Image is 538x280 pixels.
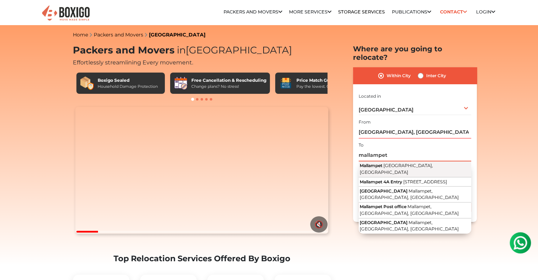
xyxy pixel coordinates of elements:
[359,142,364,148] label: To
[149,32,206,38] a: [GEOGRAPHIC_DATA]
[279,76,293,90] img: Price Match Guarantee
[296,77,350,84] div: Price Match Guarantee
[426,72,446,80] label: Inter City
[359,126,471,138] input: Select Building or Nearest Landmark
[177,44,186,56] span: in
[75,107,328,234] video: Your browser does not support the video tag.
[289,9,331,15] a: More services
[80,76,94,90] img: Boxigo Sealed
[360,188,407,194] span: [GEOGRAPHIC_DATA]
[73,59,193,66] span: Effortlessly streamlining Every movement.
[359,187,471,202] button: [GEOGRAPHIC_DATA] Mallampet, [GEOGRAPHIC_DATA], [GEOGRAPHIC_DATA]
[191,77,266,84] div: Free Cancellation & Rescheduling
[360,204,459,216] span: Mallampet, [GEOGRAPHIC_DATA], [GEOGRAPHIC_DATA]
[191,84,266,90] div: Change plans? No stress!
[359,149,471,161] input: Select Building or Nearest Landmark
[360,220,407,225] span: [GEOGRAPHIC_DATA]
[94,32,143,38] a: Packers and Movers
[387,72,411,80] label: Within City
[360,163,433,175] span: [GEOGRAPHIC_DATA], [GEOGRAPHIC_DATA]
[73,45,331,56] h1: Packers and Movers
[360,204,406,209] span: Mallampet Post office
[360,188,459,200] span: Mallampet, [GEOGRAPHIC_DATA], [GEOGRAPHIC_DATA]
[98,84,158,90] div: Household Damage Protection
[359,107,413,113] span: [GEOGRAPHIC_DATA]
[7,7,21,21] img: whatsapp-icon.svg
[310,216,328,233] button: 🔇
[359,161,471,177] button: Mallampet [GEOGRAPHIC_DATA], [GEOGRAPHIC_DATA]
[73,32,88,38] a: Home
[360,220,459,232] span: Mallampet, [GEOGRAPHIC_DATA], [GEOGRAPHIC_DATA]
[338,9,385,15] a: Storage Services
[359,93,381,99] label: Located in
[360,163,382,168] span: Mallampet
[224,9,282,15] a: Packers and Movers
[73,254,331,263] h2: Top Relocation Services Offered By Boxigo
[98,77,158,84] div: Boxigo Sealed
[359,202,471,218] button: Mallampet Post office Mallampet, [GEOGRAPHIC_DATA], [GEOGRAPHIC_DATA]
[403,179,447,184] span: [STREET_ADDRESS]
[392,9,431,15] a: Publications
[476,9,495,15] a: Login
[353,45,477,62] h2: Where are you going to relocate?
[359,119,371,125] label: From
[174,76,188,90] img: Free Cancellation & Rescheduling
[41,5,91,22] img: Boxigo
[359,218,471,234] button: [GEOGRAPHIC_DATA] Mallampet, [GEOGRAPHIC_DATA], [GEOGRAPHIC_DATA]
[438,6,469,17] a: Contact
[359,178,471,187] button: Mallampet 4A Entry [STREET_ADDRESS]
[296,84,350,90] div: Pay the lowest. Guaranteed!
[174,44,292,56] span: [GEOGRAPHIC_DATA]
[360,179,402,184] span: Mallampet 4A Entry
